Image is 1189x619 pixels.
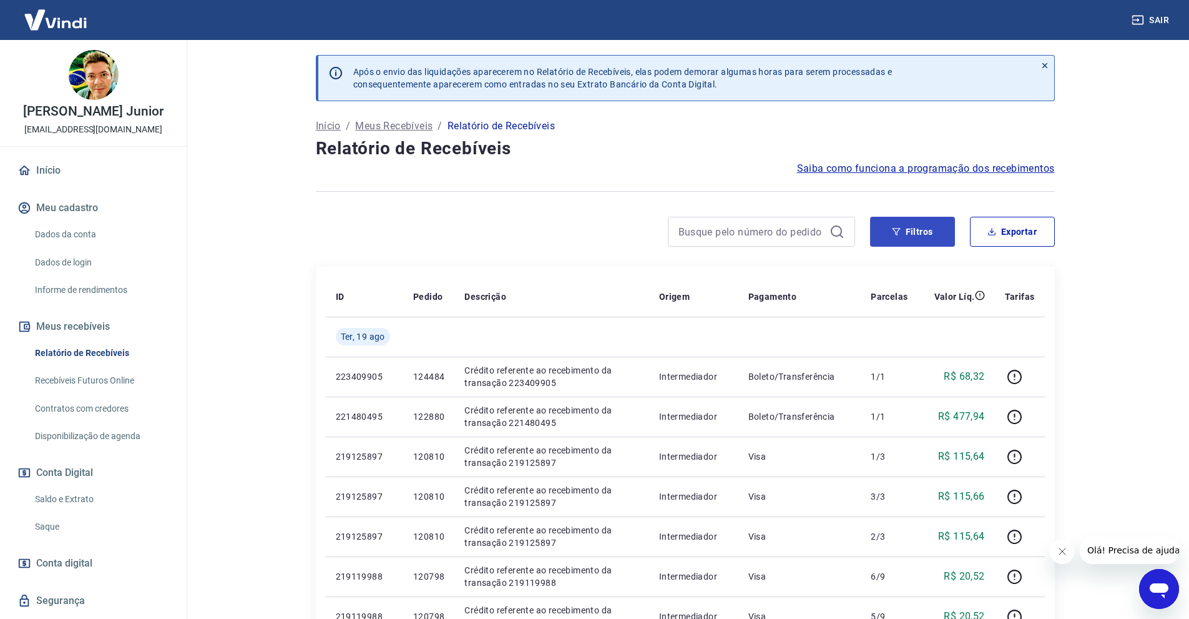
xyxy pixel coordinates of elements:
[413,530,444,543] p: 120810
[659,370,728,383] p: Intermediador
[438,119,442,134] p: /
[413,370,444,383] p: 124484
[748,290,797,303] p: Pagamento
[748,410,851,423] p: Boleto/Transferência
[1129,9,1174,32] button: Sair
[748,490,851,503] p: Visa
[30,340,172,366] a: Relatório de Recebíveis
[748,370,851,383] p: Boleto/Transferência
[938,489,985,504] p: R$ 115,66
[15,157,172,184] a: Início
[23,105,164,118] p: [PERSON_NAME] Junior
[970,217,1055,247] button: Exportar
[938,529,985,544] p: R$ 115,64
[413,570,444,583] p: 120798
[871,490,908,503] p: 3/3
[464,564,639,589] p: Crédito referente ao recebimento da transação 219119988
[413,450,444,463] p: 120810
[15,587,172,615] a: Segurança
[464,364,639,389] p: Crédito referente ao recebimento da transação 223409905
[15,459,172,487] button: Conta Digital
[336,530,393,543] p: 219125897
[413,410,444,423] p: 122880
[353,66,893,91] p: Após o envio das liquidações aparecerem no Relatório de Recebíveis, elas podem demorar algumas ho...
[336,410,393,423] p: 221480495
[15,313,172,340] button: Meus recebíveis
[336,570,393,583] p: 219119988
[15,550,172,577] a: Conta digital
[1139,569,1179,609] iframe: Botão para abrir a janela de mensagens
[938,409,985,424] p: R$ 477,94
[30,277,172,303] a: Informe de rendimentos
[659,490,728,503] p: Intermediador
[30,487,172,512] a: Saldo e Extrato
[30,423,172,449] a: Disponibilização de agenda
[413,490,444,503] p: 120810
[871,290,908,303] p: Parcelas
[316,119,341,134] a: Início
[69,50,119,100] img: 40958a5d-ac93-4d9b-8f90-c2e9f6170d14.jpeg
[355,119,433,134] a: Meus Recebíveis
[944,569,984,584] p: R$ 20,52
[870,217,955,247] button: Filtros
[336,290,345,303] p: ID
[659,570,728,583] p: Intermediador
[336,370,393,383] p: 223409905
[30,222,172,247] a: Dados da conta
[464,444,639,469] p: Crédito referente ao recebimento da transação 219125897
[797,161,1055,176] a: Saiba como funciona a programação dos recebimentos
[30,396,172,422] a: Contratos com credores
[871,410,908,423] p: 1/1
[659,450,728,463] p: Intermediador
[871,530,908,543] p: 2/3
[336,490,393,503] p: 219125897
[871,570,908,583] p: 6/9
[871,450,908,463] p: 1/3
[748,570,851,583] p: Visa
[1050,539,1075,564] iframe: Fechar mensagem
[15,1,96,39] img: Vindi
[15,194,172,222] button: Meu cadastro
[341,330,385,343] span: Ter, 19 ago
[346,119,350,134] p: /
[659,290,690,303] p: Origem
[871,370,908,383] p: 1/1
[659,530,728,543] p: Intermediador
[24,123,162,136] p: [EMAIL_ADDRESS][DOMAIN_NAME]
[36,555,92,572] span: Conta digital
[448,119,555,134] p: Relatório de Recebíveis
[30,514,172,540] a: Saque
[659,410,728,423] p: Intermediador
[30,368,172,394] a: Recebíveis Futuros Online
[1005,290,1035,303] p: Tarifas
[938,449,985,464] p: R$ 115,64
[1080,537,1179,564] iframe: Mensagem da empresa
[748,530,851,543] p: Visa
[464,404,639,429] p: Crédito referente ao recebimento da transação 221480495
[7,9,105,19] span: Olá! Precisa de ajuda?
[316,136,1055,161] h4: Relatório de Recebíveis
[336,450,393,463] p: 219125897
[748,450,851,463] p: Visa
[413,290,443,303] p: Pedido
[464,484,639,509] p: Crédito referente ao recebimento da transação 219125897
[30,250,172,275] a: Dados de login
[464,290,506,303] p: Descrição
[678,222,824,241] input: Busque pelo número do pedido
[944,369,984,384] p: R$ 68,32
[934,290,975,303] p: Valor Líq.
[464,524,639,549] p: Crédito referente ao recebimento da transação 219125897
